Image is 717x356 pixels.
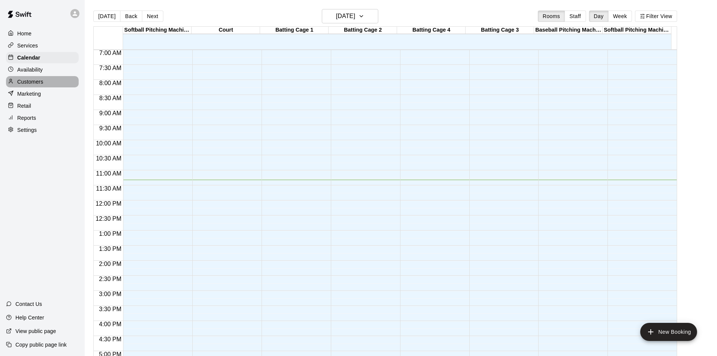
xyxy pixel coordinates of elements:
div: Batting Cage 2 [329,27,397,34]
p: Calendar [17,54,40,61]
p: Copy public page link [15,341,67,348]
span: 4:30 PM [97,336,123,342]
span: 9:00 AM [97,110,123,116]
span: 1:30 PM [97,246,123,252]
span: 9:30 AM [97,125,123,131]
p: Customers [17,78,43,86]
a: Settings [6,124,79,136]
a: Retail [6,100,79,112]
p: Contact Us [15,300,42,308]
span: 12:30 PM [94,215,123,222]
span: 4:00 PM [97,321,123,327]
button: Week [608,11,632,22]
span: 11:30 AM [94,185,123,192]
span: 2:30 PM [97,276,123,282]
p: Home [17,30,32,37]
a: Marketing [6,88,79,99]
span: 8:30 AM [97,95,123,101]
span: 8:00 AM [97,80,123,86]
span: 11:00 AM [94,170,123,177]
p: Help Center [15,314,44,321]
span: 7:30 AM [97,65,123,71]
div: Baseball Pitching Machine [534,27,603,34]
div: Softball Pitching Machine 2 [603,27,671,34]
span: 10:30 AM [94,155,123,162]
p: Marketing [17,90,41,98]
a: Services [6,40,79,51]
button: Next [142,11,163,22]
div: Batting Cage 3 [466,27,534,34]
span: 2:00 PM [97,261,123,267]
p: Availability [17,66,43,73]
div: Court [192,27,260,34]
button: Back [120,11,142,22]
p: Retail [17,102,31,110]
p: Reports [17,114,36,122]
a: Customers [6,76,79,87]
span: 12:00 PM [94,200,123,207]
button: [DATE] [93,11,120,22]
div: Batting Cage 1 [260,27,329,34]
h6: [DATE] [336,11,355,21]
div: Batting Cage 4 [397,27,466,34]
button: Staff [565,11,586,22]
a: Reports [6,112,79,124]
p: View public page [15,327,56,335]
button: [DATE] [322,9,378,23]
p: Settings [17,126,37,134]
p: Services [17,42,38,49]
span: 10:00 AM [94,140,123,147]
a: Calendar [6,52,79,63]
span: 7:00 AM [97,50,123,56]
span: 3:00 PM [97,291,123,297]
a: Home [6,28,79,39]
button: Day [589,11,609,22]
div: Softball Pitching Machine 1 [123,27,192,34]
span: 1:00 PM [97,231,123,237]
span: 3:30 PM [97,306,123,312]
a: Availability [6,64,79,75]
button: Filter View [635,11,677,22]
button: Rooms [538,11,565,22]
button: add [640,323,697,341]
